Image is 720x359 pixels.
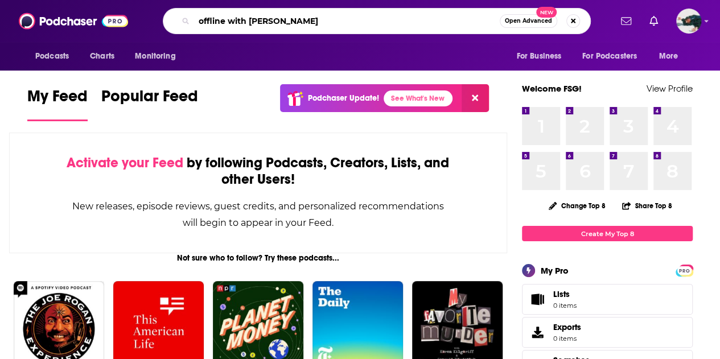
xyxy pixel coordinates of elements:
[163,8,591,34] div: Search podcasts, credits, & more...
[516,48,561,64] span: For Business
[553,322,581,332] span: Exports
[645,11,663,31] a: Show notifications dropdown
[505,18,552,24] span: Open Advanced
[27,86,88,121] a: My Feed
[526,291,549,307] span: Lists
[676,9,701,34] button: Show profile menu
[582,48,637,64] span: For Podcasters
[67,154,183,171] span: Activate your Feed
[35,48,69,64] span: Podcasts
[308,93,379,103] p: Podchaser Update!
[384,90,452,106] a: See What's New
[541,265,569,276] div: My Pro
[67,198,450,231] div: New releases, episode reviews, guest credits, and personalized recommendations will begin to appe...
[677,266,691,274] a: PRO
[508,46,575,67] button: open menu
[194,12,500,30] input: Search podcasts, credits, & more...
[651,46,693,67] button: open menu
[553,289,570,299] span: Lists
[622,195,673,217] button: Share Top 8
[135,48,175,64] span: Monitoring
[677,266,691,275] span: PRO
[542,199,612,213] button: Change Top 8
[90,48,114,64] span: Charts
[9,253,507,263] div: Not sure who to follow? Try these podcasts...
[522,83,582,94] a: Welcome FSG!
[500,14,557,28] button: Open AdvancedNew
[19,10,128,32] img: Podchaser - Follow, Share and Rate Podcasts
[659,48,678,64] span: More
[83,46,121,67] a: Charts
[553,335,581,343] span: 0 items
[67,155,450,188] div: by following Podcasts, Creators, Lists, and other Users!
[647,83,693,94] a: View Profile
[553,302,577,310] span: 0 items
[676,9,701,34] img: User Profile
[522,317,693,348] a: Exports
[616,11,636,31] a: Show notifications dropdown
[522,226,693,241] a: Create My Top 8
[27,46,84,67] button: open menu
[526,324,549,340] span: Exports
[101,86,198,113] span: Popular Feed
[522,284,693,315] a: Lists
[553,289,577,299] span: Lists
[127,46,190,67] button: open menu
[27,86,88,113] span: My Feed
[676,9,701,34] span: Logged in as fsg.publicity
[101,86,198,121] a: Popular Feed
[575,46,653,67] button: open menu
[536,7,557,18] span: New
